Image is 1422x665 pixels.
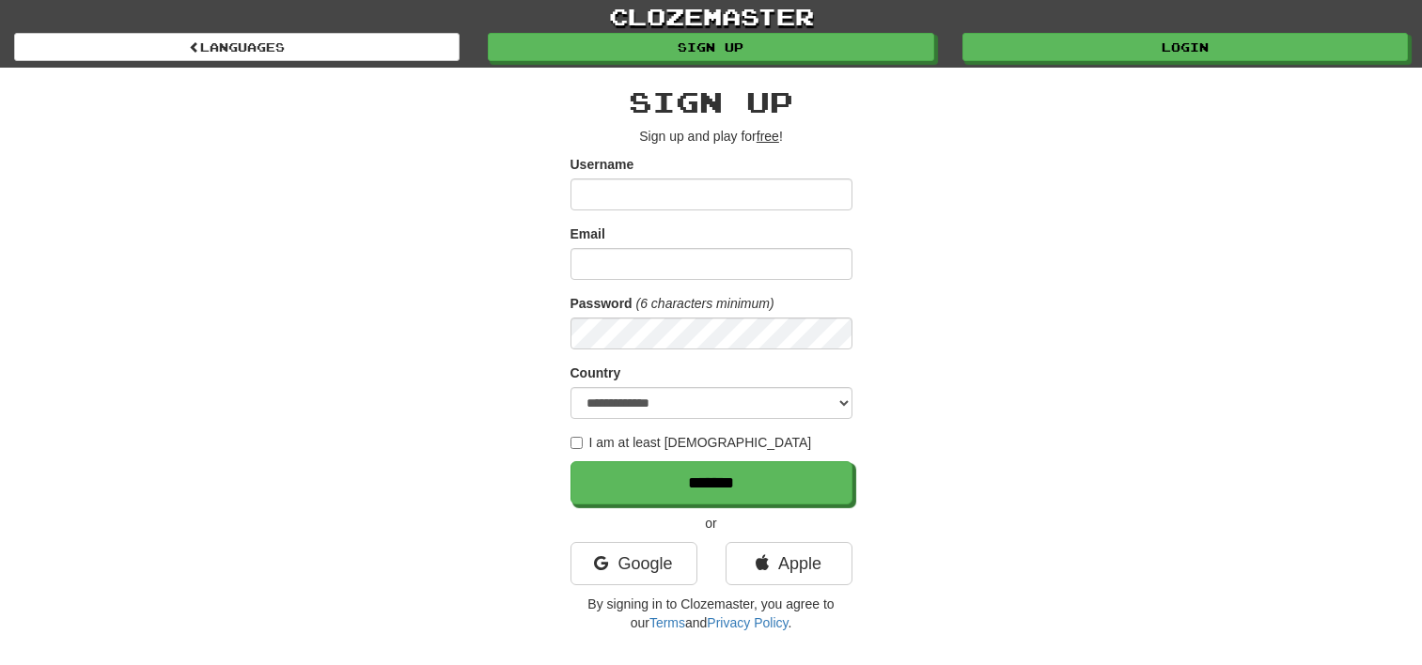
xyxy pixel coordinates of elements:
[570,433,812,452] label: I am at least [DEMOGRAPHIC_DATA]
[570,224,605,243] label: Email
[570,437,583,449] input: I am at least [DEMOGRAPHIC_DATA]
[570,363,621,382] label: Country
[570,542,697,585] a: Google
[726,542,852,585] a: Apple
[570,294,633,313] label: Password
[570,514,852,533] p: or
[570,155,634,174] label: Username
[962,33,1408,61] a: Login
[14,33,460,61] a: Languages
[570,86,852,117] h2: Sign up
[570,127,852,146] p: Sign up and play for !
[757,129,779,144] u: free
[649,615,685,630] a: Terms
[488,33,933,61] a: Sign up
[636,296,774,311] em: (6 characters minimum)
[570,595,852,632] p: By signing in to Clozemaster, you agree to our and .
[707,615,788,630] a: Privacy Policy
